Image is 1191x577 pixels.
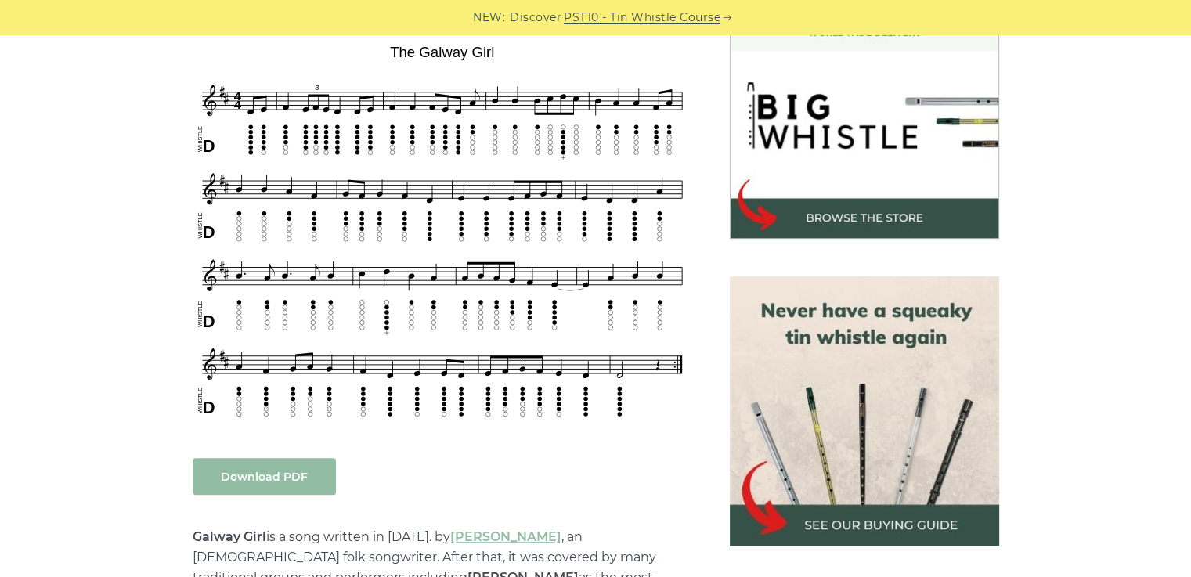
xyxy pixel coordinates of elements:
[510,9,561,27] span: Discover
[450,529,561,544] a: [PERSON_NAME]
[193,38,692,427] img: The Galway Girl Tin Whistle Tab & Sheet Music
[473,9,505,27] span: NEW:
[564,9,720,27] a: PST10 - Tin Whistle Course
[193,458,336,495] a: Download PDF
[730,276,999,546] img: tin whistle buying guide
[193,529,266,544] strong: Galway Girl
